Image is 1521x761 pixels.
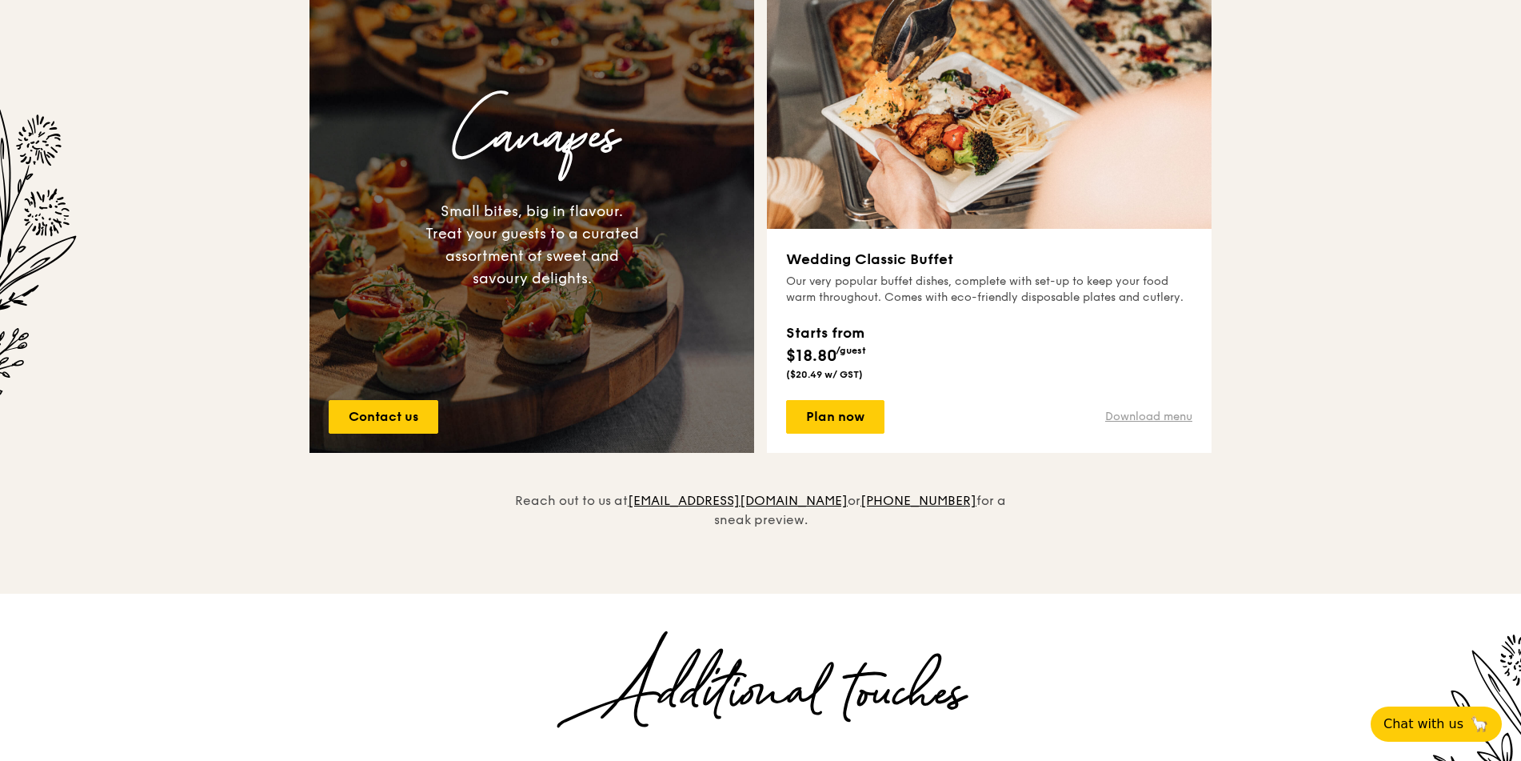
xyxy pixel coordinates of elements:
div: $18.80 [786,322,866,368]
h3: Wedding Classic Buffet [786,248,1192,270]
button: Chat with us🦙 [1371,707,1502,742]
span: /guest [836,345,866,356]
div: Small bites, big in flavour. Treat your guests to a curated assortment of sweet and savoury delig... [425,200,639,290]
div: Starts from [786,322,866,344]
a: Download menu [1105,409,1192,425]
span: Chat with us [1383,715,1463,734]
h3: Canapes [322,86,741,187]
span: 🦙 [1470,715,1489,734]
div: Additional touches [309,658,1212,730]
a: [PHONE_NUMBER] [860,493,976,508]
div: Reach out to us at or for a sneak preview. [505,453,1016,530]
div: ($20.49 w/ GST) [786,368,866,381]
a: [EMAIL_ADDRESS][DOMAIN_NAME] [628,493,848,508]
div: Our very popular buffet dishes, complete with set-up to keep your food warm throughout. Comes wit... [786,274,1192,306]
a: Plan now [786,400,884,434]
a: Contact us [329,400,438,434]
